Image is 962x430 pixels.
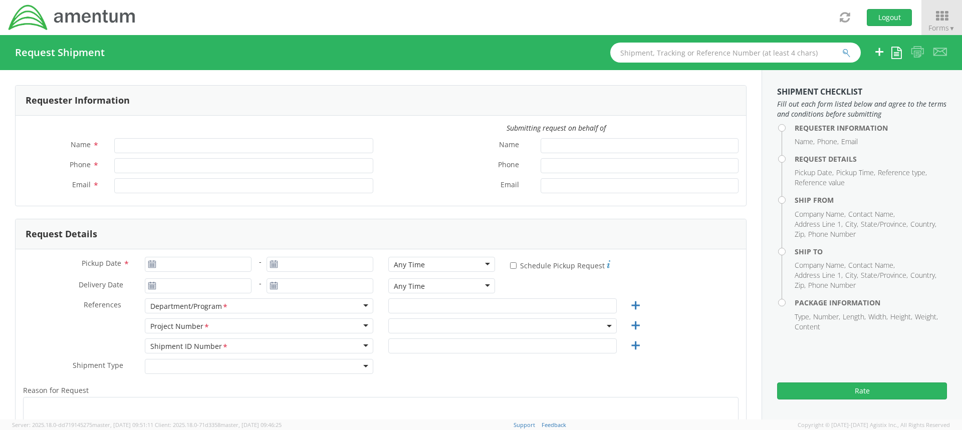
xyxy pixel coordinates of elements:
button: Rate [777,382,947,399]
span: Delivery Date [79,280,123,291]
li: Company Name [795,209,846,219]
input: Schedule Pickup Request [510,262,517,269]
div: Any Time [394,281,425,291]
h4: Request Shipment [15,47,105,58]
li: Contact Name [848,209,895,219]
span: master, [DATE] 09:51:11 [92,421,153,428]
div: Any Time [394,260,425,270]
div: Shipment ID Number [150,341,228,352]
li: Content [795,322,820,332]
span: Client: 2025.18.0-71d3358 [155,421,282,428]
a: Support [514,421,535,428]
span: Email [501,180,519,191]
h4: Package Information [795,299,947,306]
li: Zip [795,280,806,290]
li: Contact Name [848,260,895,270]
h4: Requester Information [795,124,947,132]
li: Country [910,270,936,280]
span: master, [DATE] 09:46:25 [220,421,282,428]
li: Phone Number [808,229,856,239]
span: References [84,300,121,309]
span: Reason for Request [23,385,89,395]
li: Name [795,137,815,147]
li: Width [868,312,888,322]
li: City [845,219,858,229]
span: Forms [928,23,955,33]
li: Country [910,219,936,229]
span: Pickup Date [82,258,121,268]
li: Number [813,312,840,322]
h4: Ship To [795,248,947,255]
li: Address Line 1 [795,270,843,280]
li: Reference type [878,168,927,178]
li: Pickup Time [836,168,875,178]
label: Schedule Pickup Request [510,259,610,271]
li: Pickup Date [795,168,834,178]
li: Type [795,312,811,322]
span: Email [72,180,91,189]
span: Fill out each form listed below and agree to the terms and conditions before submitting [777,99,947,119]
li: Address Line 1 [795,219,843,229]
span: Copyright © [DATE]-[DATE] Agistix Inc., All Rights Reserved [798,421,950,429]
span: Shipment Type [73,360,123,372]
li: Zip [795,229,806,239]
li: City [845,270,858,280]
li: Company Name [795,260,846,270]
li: Weight [915,312,938,322]
span: Name [71,140,91,149]
h4: Request Details [795,155,947,163]
a: Feedback [542,421,566,428]
li: Phone Number [808,280,856,290]
span: Name [499,140,519,151]
li: State/Province [861,219,908,229]
li: State/Province [861,270,908,280]
img: dyn-intl-logo-049831509241104b2a82.png [8,4,137,32]
li: Email [841,137,858,147]
h3: Shipment Checklist [777,88,947,97]
i: Submitting request on behalf of [507,123,606,133]
div: Department/Program [150,301,228,312]
li: Length [843,312,866,322]
li: Reference value [795,178,845,188]
li: Phone [817,137,839,147]
div: Project Number [150,321,210,332]
input: Shipment, Tracking or Reference Number (at least 4 chars) [610,43,861,63]
span: Server: 2025.18.0-dd719145275 [12,421,153,428]
h3: Request Details [26,229,97,239]
span: Phone [70,160,91,169]
h3: Requester Information [26,96,130,106]
button: Logout [867,9,912,26]
span: Phone [498,160,519,171]
li: Height [890,312,912,322]
h4: Ship From [795,196,947,204]
span: ▼ [949,24,955,33]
